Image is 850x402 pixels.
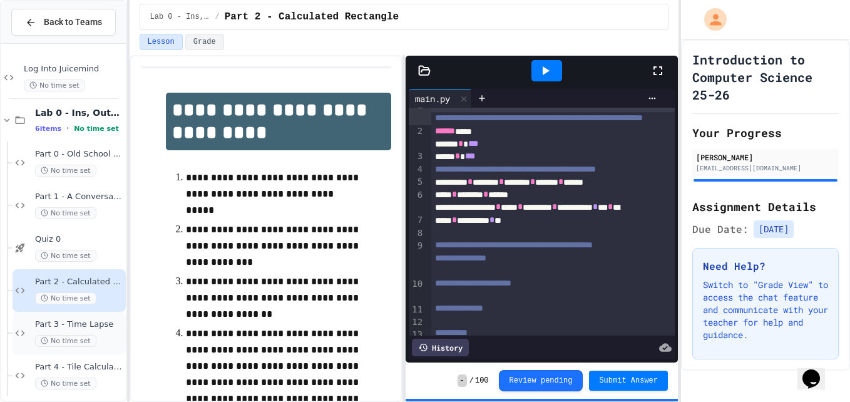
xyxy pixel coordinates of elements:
[35,234,123,245] span: Quiz 0
[409,125,424,151] div: 2
[412,339,469,356] div: History
[409,329,424,341] div: 13
[35,277,123,287] span: Part 2 - Calculated Rectangle
[409,240,424,278] div: 9
[35,250,96,262] span: No time set
[754,220,794,238] span: [DATE]
[66,123,69,133] span: •
[469,376,474,386] span: /
[35,125,61,133] span: 6 items
[35,165,96,177] span: No time set
[215,12,220,22] span: /
[35,207,96,219] span: No time set
[185,34,224,50] button: Grade
[499,370,583,391] button: Review pending
[409,100,424,125] div: 1
[44,16,102,29] span: Back to Teams
[692,198,839,215] h2: Assignment Details
[35,192,123,202] span: Part 1 - A Conversation
[35,319,123,330] span: Part 3 - Time Lapse
[703,279,828,341] p: Switch to "Grade View" to access the chat feature and communicate with your teacher for help and ...
[140,34,183,50] button: Lesson
[409,278,424,304] div: 10
[35,378,96,389] span: No time set
[703,259,828,274] h3: Need Help?
[409,214,424,227] div: 7
[692,124,839,142] h2: Your Progress
[409,189,424,215] div: 6
[35,362,123,373] span: Part 4 - Tile Calculator
[409,176,424,188] div: 5
[691,5,730,34] div: My Account
[74,125,119,133] span: No time set
[599,376,658,386] span: Submit Answer
[475,376,489,386] span: 100
[692,51,839,103] h1: Introduction to Computer Science 25-26
[11,9,116,36] button: Back to Teams
[24,80,85,91] span: No time set
[409,163,424,176] div: 4
[35,292,96,304] span: No time set
[24,64,123,75] span: Log Into Juicemind
[458,374,467,387] span: -
[150,12,210,22] span: Lab 0 - Ins, Outs and a Little Math
[409,316,424,329] div: 12
[409,92,456,105] div: main.py
[35,335,96,347] span: No time set
[797,352,837,389] iframe: chat widget
[409,227,424,240] div: 8
[409,304,424,316] div: 11
[409,89,472,108] div: main.py
[409,150,424,163] div: 3
[696,163,835,173] div: [EMAIL_ADDRESS][DOMAIN_NAME]
[225,9,399,24] span: Part 2 - Calculated Rectangle
[589,371,668,391] button: Submit Answer
[35,149,123,160] span: Part 0 - Old School Printer
[35,107,123,118] span: Lab 0 - Ins, Outs and a Little Math
[696,152,835,163] div: [PERSON_NAME]
[692,222,749,237] span: Due Date:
